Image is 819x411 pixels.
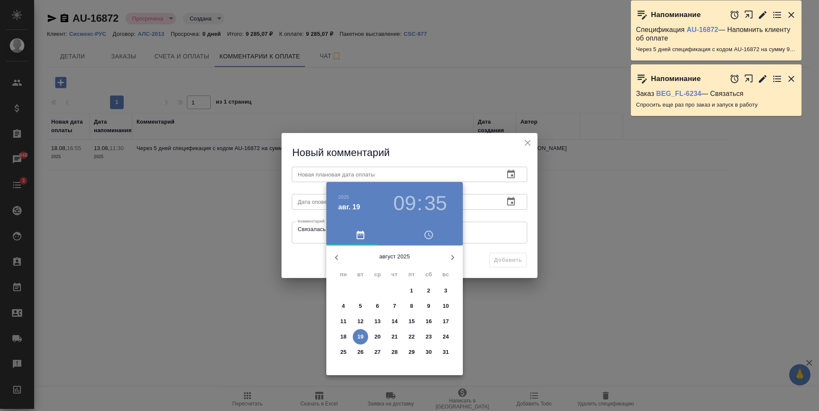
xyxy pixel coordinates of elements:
button: Перейти в todo [772,74,782,84]
button: 7 [387,298,402,314]
p: 6 [376,302,379,310]
button: 22 [404,329,419,344]
button: 23 [421,329,436,344]
p: 10 [443,302,449,310]
button: 27 [370,344,385,360]
p: 16 [426,317,432,326]
p: Спросить еще раз про заказ и запуск в работу [636,101,796,109]
button: 09 [393,191,416,215]
button: Редактировать [758,74,768,84]
button: 25 [336,344,351,360]
p: 9 [427,302,430,310]
button: 16 [421,314,436,329]
button: 12 [353,314,368,329]
p: 29 [409,348,415,356]
button: Перейти в todo [772,10,782,20]
a: BEG_FL-6234 [656,90,701,97]
button: 15 [404,314,419,329]
p: 13 [375,317,381,326]
p: 1 [410,287,413,295]
span: ср [370,270,385,279]
button: 17 [438,314,453,329]
h3: : [417,191,422,215]
p: Через 5 дней спецификация с кодом AU-16872 на сумму 9285.07 RUB будет просрочена [636,45,796,54]
button: 13 [370,314,385,329]
p: Напоминание [651,75,701,83]
p: 2 [427,287,430,295]
p: 23 [426,333,432,341]
span: вт [353,270,368,279]
button: 29 [404,344,419,360]
p: 26 [357,348,364,356]
button: 26 [353,344,368,360]
p: 7 [393,302,396,310]
p: 14 [392,317,398,326]
p: 5 [359,302,362,310]
p: 22 [409,333,415,341]
p: Спецификация — Напомнить клиенту об оплате [636,26,796,43]
button: 18 [336,329,351,344]
p: 20 [375,333,381,341]
button: 2025 [338,194,349,200]
a: AU-16872 [687,26,718,33]
p: Напоминание [651,11,701,19]
button: 28 [387,344,402,360]
p: 19 [357,333,364,341]
span: пт [404,270,419,279]
button: Отложить [729,10,740,20]
p: 12 [357,317,364,326]
p: Заказ — Связаться [636,90,796,98]
span: пн [336,270,351,279]
button: 35 [424,191,447,215]
p: 21 [392,333,398,341]
button: Отложить [729,74,740,84]
button: 19 [353,329,368,344]
button: 2 [421,283,436,298]
p: 15 [409,317,415,326]
button: 4 [336,298,351,314]
p: 31 [443,348,449,356]
button: 8 [404,298,419,314]
button: Открыть в новой вкладке [744,69,754,88]
button: 5 [353,298,368,314]
span: чт [387,270,402,279]
p: 17 [443,317,449,326]
p: август 2025 [347,252,442,261]
button: Редактировать [758,10,768,20]
button: 24 [438,329,453,344]
button: Закрыть [786,10,796,20]
button: 9 [421,298,436,314]
p: 25 [340,348,347,356]
button: 11 [336,314,351,329]
button: 3 [438,283,453,298]
button: Открыть в новой вкладке [744,6,754,24]
p: 30 [426,348,432,356]
button: 20 [370,329,385,344]
p: 18 [340,333,347,341]
button: 6 [370,298,385,314]
button: 31 [438,344,453,360]
button: авг. 19 [338,202,360,212]
button: 21 [387,329,402,344]
p: 4 [342,302,345,310]
p: 28 [392,348,398,356]
p: 24 [443,333,449,341]
button: 14 [387,314,402,329]
p: 27 [375,348,381,356]
button: 10 [438,298,453,314]
button: Закрыть [786,74,796,84]
p: 3 [444,287,447,295]
p: 11 [340,317,347,326]
span: вс [438,270,453,279]
button: 30 [421,344,436,360]
button: 1 [404,283,419,298]
span: сб [421,270,436,279]
p: 8 [410,302,413,310]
